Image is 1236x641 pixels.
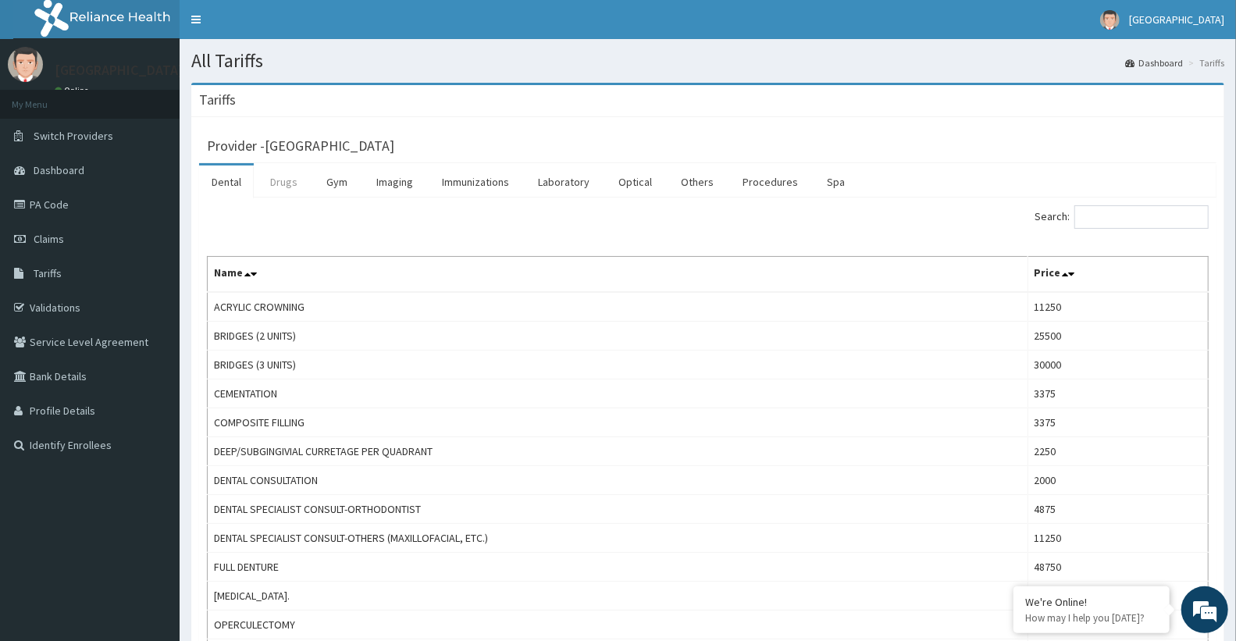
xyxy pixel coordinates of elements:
[55,85,92,96] a: Online
[1184,56,1224,69] li: Tariffs
[55,63,183,77] p: [GEOGRAPHIC_DATA]
[429,166,522,198] a: Immunizations
[1028,524,1208,553] td: 11250
[208,408,1028,437] td: COMPOSITE FILLING
[208,524,1028,553] td: DENTAL SPECIALIST CONSULT-OTHERS (MAXILLOFACIAL, ETC.)
[1025,611,1158,625] p: How may I help you today?
[34,232,64,246] span: Claims
[606,166,664,198] a: Optical
[208,495,1028,524] td: DENTAL SPECIALIST CONSULT-ORTHODONTIST
[814,166,857,198] a: Spa
[208,257,1028,293] th: Name
[208,322,1028,351] td: BRIDGES (2 UNITS)
[208,292,1028,322] td: ACRYLIC CROWNING
[1028,292,1208,322] td: 11250
[1028,408,1208,437] td: 3375
[1028,495,1208,524] td: 4875
[1028,257,1208,293] th: Price
[34,129,113,143] span: Switch Providers
[1100,10,1120,30] img: User Image
[364,166,426,198] a: Imaging
[1028,351,1208,379] td: 30000
[207,139,394,153] h3: Provider - [GEOGRAPHIC_DATA]
[208,611,1028,639] td: OPERCULECTOMY
[208,351,1028,379] td: BRIDGES (3 UNITS)
[191,51,1224,71] h1: All Tariffs
[1028,582,1208,611] td: 7125
[208,553,1028,582] td: FULL DENTURE
[1025,595,1158,609] div: We're Online!
[1035,205,1209,229] label: Search:
[8,47,43,82] img: User Image
[1125,56,1183,69] a: Dashboard
[525,166,602,198] a: Laboratory
[258,166,310,198] a: Drugs
[208,466,1028,495] td: DENTAL CONSULTATION
[1028,379,1208,408] td: 3375
[34,266,62,280] span: Tariffs
[34,163,84,177] span: Dashboard
[208,582,1028,611] td: [MEDICAL_DATA].
[199,93,236,107] h3: Tariffs
[199,166,254,198] a: Dental
[8,426,297,481] textarea: Type your message and hit 'Enter'
[256,8,294,45] div: Minimize live chat window
[314,166,360,198] a: Gym
[1028,553,1208,582] td: 48750
[29,78,63,117] img: d_794563401_company_1708531726252_794563401
[1074,205,1209,229] input: Search:
[668,166,726,198] a: Others
[1129,12,1224,27] span: [GEOGRAPHIC_DATA]
[1028,322,1208,351] td: 25500
[208,437,1028,466] td: DEEP/SUBGINGIVIAL CURRETAGE PER QUADRANT
[1028,437,1208,466] td: 2250
[91,197,215,354] span: We're online!
[208,379,1028,408] td: CEMENTATION
[1028,466,1208,495] td: 2000
[81,87,262,108] div: Chat with us now
[730,166,810,198] a: Procedures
